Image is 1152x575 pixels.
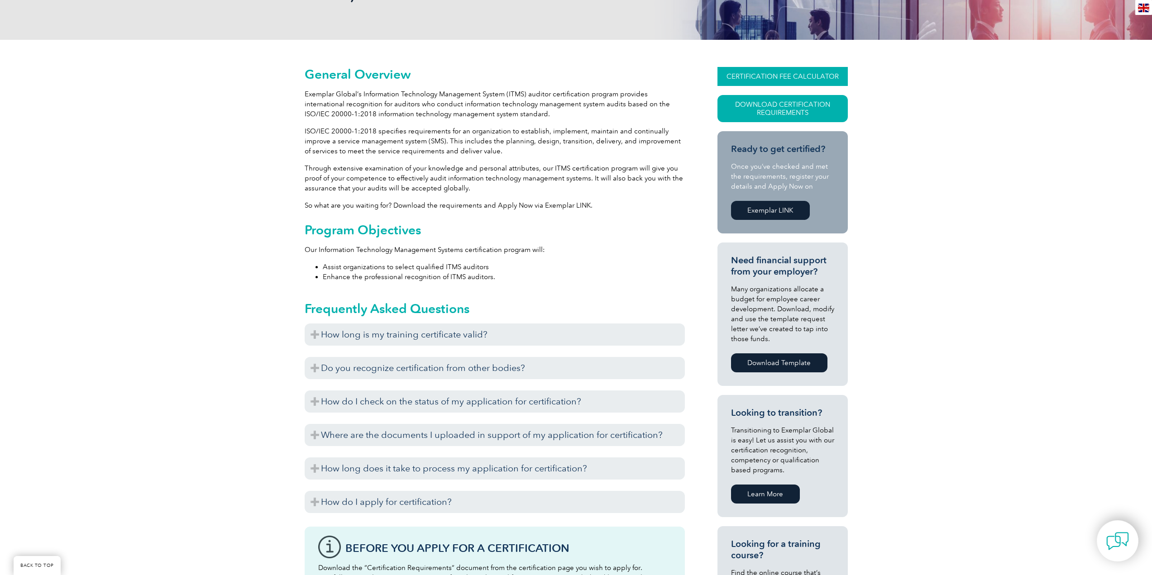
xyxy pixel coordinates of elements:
p: Once you’ve checked and met the requirements, register your details and Apply Now on [731,162,834,191]
li: Assist organizations to select qualified ITMS auditors [323,262,685,272]
a: BACK TO TOP [14,556,61,575]
p: Our Information Technology Management Systems certification program will: [305,245,685,255]
p: Many organizations allocate a budget for employee career development. Download, modify and use th... [731,284,834,344]
h2: Program Objectives [305,223,685,237]
h3: Do you recognize certification from other bodies? [305,357,685,379]
a: Download Certification Requirements [717,95,848,122]
h2: Frequently Asked Questions [305,301,685,316]
img: contact-chat.png [1106,530,1129,552]
h3: How long does it take to process my application for certification? [305,457,685,480]
h3: Where are the documents I uploaded in support of my application for certification? [305,424,685,446]
h3: Looking to transition? [731,407,834,418]
p: Exemplar Global’s Information Technology Management System (ITMS) auditor certification program p... [305,89,685,119]
h2: General Overview [305,67,685,81]
a: Download Template [731,353,827,372]
h3: How long is my training certificate valid? [305,323,685,346]
a: Learn More [731,485,800,504]
a: Exemplar LINK [731,201,810,220]
img: en [1138,4,1149,12]
a: CERTIFICATION FEE CALCULATOR [717,67,848,86]
h3: How do I check on the status of my application for certification? [305,390,685,413]
h3: Need financial support from your employer? [731,255,834,277]
h3: How do I apply for certification? [305,491,685,513]
h3: Looking for a training course? [731,538,834,561]
h3: Before You Apply For a Certification [345,542,671,554]
p: ISO/IEC 20000-1:2018 specifies requirements for an organization to establish, implement, maintain... [305,126,685,156]
p: Through extensive examination of your knowledge and personal attributes, our ITMS certification p... [305,163,685,193]
p: So what are you waiting for? Download the requirements and Apply Now via Exemplar LINK. [305,200,685,210]
p: Transitioning to Exemplar Global is easy! Let us assist you with our certification recognition, c... [731,425,834,475]
h3: Ready to get certified? [731,143,834,155]
li: Enhance the professional recognition of ITMS auditors. [323,272,685,282]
